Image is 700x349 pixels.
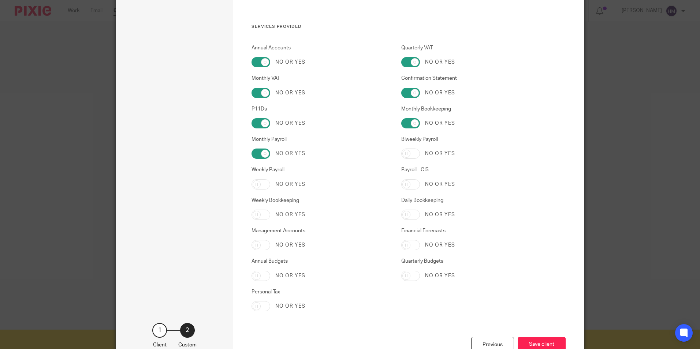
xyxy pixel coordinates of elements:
label: No or yes [425,120,455,127]
label: Monthly Bookkeeping [401,105,540,113]
label: Biweekly Payroll [401,136,540,143]
label: Quarterly Budgets [401,258,540,265]
label: No or yes [275,150,305,157]
label: Weekly Payroll [252,166,390,173]
label: Confirmation Statement [401,75,540,82]
div: 2 [180,323,195,338]
label: No or yes [275,303,305,310]
label: No or yes [275,181,305,188]
label: Monthly VAT [252,75,390,82]
label: Daily Bookkeeping [401,197,540,204]
label: Payroll - CIS [401,166,540,173]
label: Quarterly VAT [401,44,540,52]
label: Personal Tax [252,288,390,296]
label: No or yes [275,241,305,249]
label: No or yes [425,89,455,97]
label: No or yes [425,59,455,66]
label: No or yes [425,241,455,249]
label: No or yes [275,120,305,127]
label: No or yes [425,181,455,188]
div: 1 [152,323,167,338]
label: Financial Forecasts [401,227,540,234]
label: No or yes [275,89,305,97]
label: No or yes [425,211,455,218]
h3: Services Provided [252,24,540,30]
label: Weekly Bookkeeping [252,197,390,204]
label: No or yes [275,272,305,279]
label: No or yes [275,211,305,218]
label: Monthly Payroll [252,136,390,143]
label: No or yes [275,59,305,66]
label: Management Accounts [252,227,390,234]
label: Annual Accounts [252,44,390,52]
label: No or yes [425,150,455,157]
label: Annual Budgets [252,258,390,265]
label: P11Ds [252,105,390,113]
label: No or yes [425,272,455,279]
